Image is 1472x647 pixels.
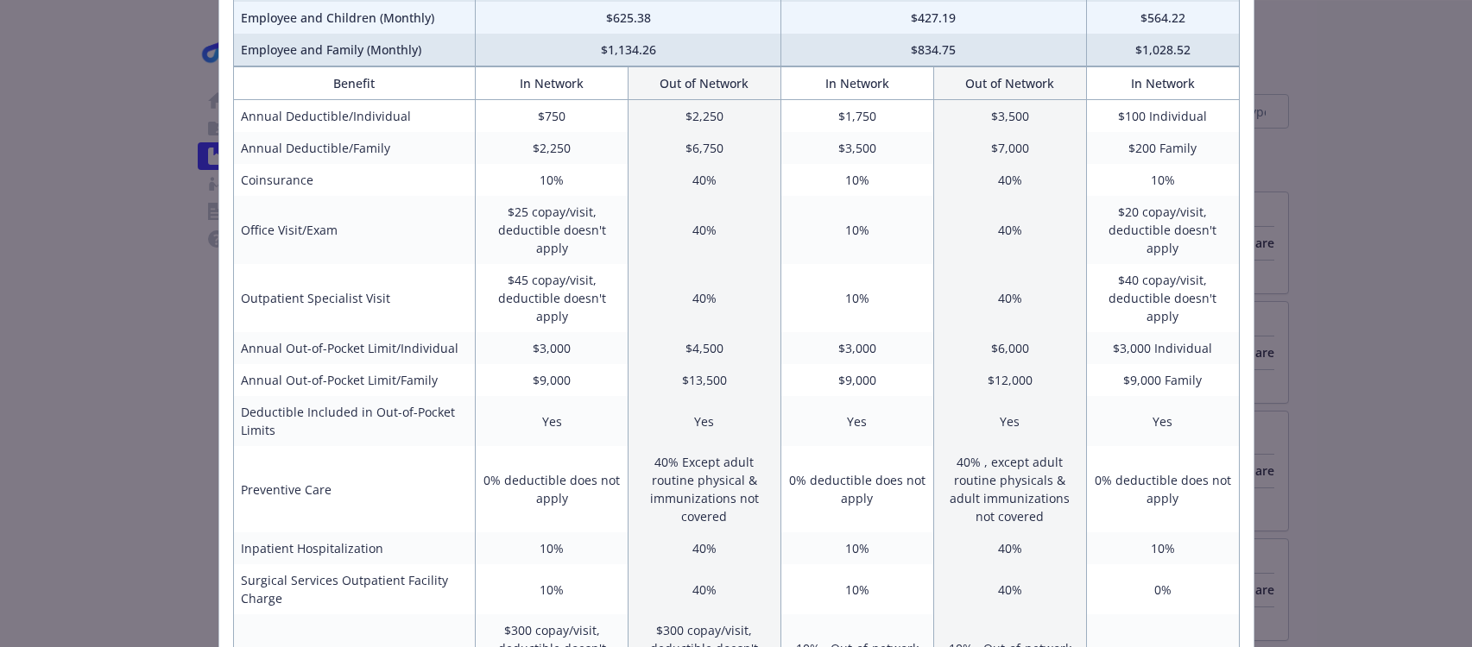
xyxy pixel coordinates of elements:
[629,332,781,364] td: $4,500
[1086,396,1239,446] td: Yes
[1086,34,1239,66] td: $1,028.52
[933,332,1086,364] td: $6,000
[933,564,1086,614] td: 40%
[933,132,1086,164] td: $7,000
[476,364,629,396] td: $9,000
[476,332,629,364] td: $3,000
[233,132,476,164] td: Annual Deductible/Family
[1086,446,1239,532] td: 0% deductible does not apply
[933,532,1086,564] td: 40%
[780,446,933,532] td: 0% deductible does not apply
[476,132,629,164] td: $2,250
[476,532,629,564] td: 10%
[476,2,781,34] td: $625.38
[629,446,781,532] td: 40% Except adult routine physical & immunizations not covered
[780,34,1086,66] td: $834.75
[629,364,781,396] td: $13,500
[1086,132,1239,164] td: $200 Family
[1086,2,1239,34] td: $564.22
[476,446,629,532] td: 0% deductible does not apply
[780,67,933,100] th: In Network
[1086,264,1239,332] td: $40 copay/visit, deductible doesn't apply
[629,564,781,614] td: 40%
[780,100,933,133] td: $1,750
[629,132,781,164] td: $6,750
[629,100,781,133] td: $2,250
[233,264,476,332] td: Outpatient Specialist Visit
[476,164,629,196] td: 10%
[476,67,629,100] th: In Network
[233,34,476,66] td: Employee and Family (Monthly)
[933,67,1086,100] th: Out of Network
[1086,196,1239,264] td: $20 copay/visit, deductible doesn't apply
[933,396,1086,446] td: Yes
[476,564,629,614] td: 10%
[233,532,476,564] td: Inpatient Hospitalization
[780,164,933,196] td: 10%
[933,164,1086,196] td: 40%
[1086,67,1239,100] th: In Network
[780,532,933,564] td: 10%
[1086,364,1239,396] td: $9,000 Family
[1086,332,1239,364] td: $3,000 Individual
[476,396,629,446] td: Yes
[780,264,933,332] td: 10%
[629,164,781,196] td: 40%
[933,196,1086,264] td: 40%
[933,264,1086,332] td: 40%
[233,100,476,133] td: Annual Deductible/Individual
[1086,564,1239,614] td: 0%
[1086,532,1239,564] td: 10%
[233,164,476,196] td: Coinsurance
[629,264,781,332] td: 40%
[233,2,476,34] td: Employee and Children (Monthly)
[233,446,476,532] td: Preventive Care
[476,264,629,332] td: $45 copay/visit, deductible doesn't apply
[1086,164,1239,196] td: 10%
[780,196,933,264] td: 10%
[476,196,629,264] td: $25 copay/visit, deductible doesn't apply
[629,196,781,264] td: 40%
[780,396,933,446] td: Yes
[629,532,781,564] td: 40%
[933,364,1086,396] td: $12,000
[933,100,1086,133] td: $3,500
[233,364,476,396] td: Annual Out-of-Pocket Limit/Family
[1086,100,1239,133] td: $100 Individual
[780,2,1086,34] td: $427.19
[476,100,629,133] td: $750
[780,564,933,614] td: 10%
[233,564,476,614] td: Surgical Services Outpatient Facility Charge
[629,67,781,100] th: Out of Network
[933,446,1086,532] td: 40% , except adult routine physicals & adult immunizations not covered
[233,67,476,100] th: Benefit
[780,332,933,364] td: $3,000
[233,332,476,364] td: Annual Out-of-Pocket Limit/Individual
[780,364,933,396] td: $9,000
[780,132,933,164] td: $3,500
[476,34,781,66] td: $1,134.26
[233,196,476,264] td: Office Visit/Exam
[233,396,476,446] td: Deductible Included in Out-of-Pocket Limits
[629,396,781,446] td: Yes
